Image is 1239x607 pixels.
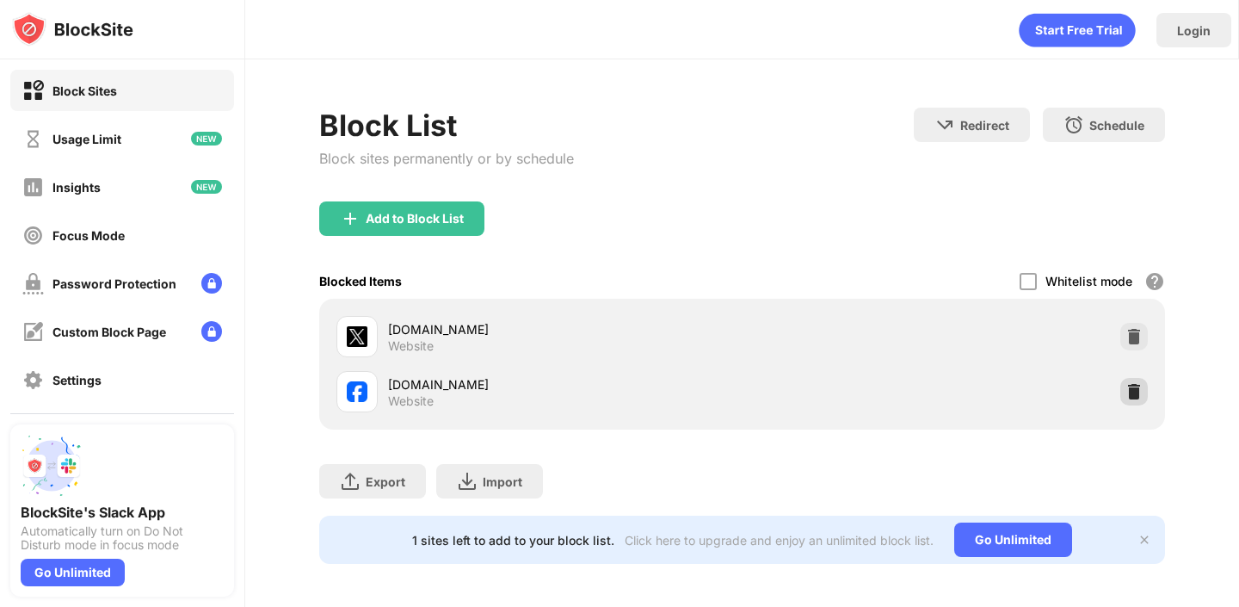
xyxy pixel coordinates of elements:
div: Whitelist mode [1045,274,1132,288]
div: Export [366,474,405,489]
img: favicons [347,326,367,347]
div: Focus Mode [52,228,125,243]
div: Website [388,338,434,354]
div: animation [1019,13,1136,47]
img: lock-menu.svg [201,273,222,294]
div: [DOMAIN_NAME] [388,320,742,338]
div: BlockSite's Slack App [21,504,224,521]
div: Import [483,474,522,489]
div: Custom Block Page [52,325,166,339]
img: time-usage-off.svg [22,128,44,150]
div: Block Sites [52,84,117,98]
div: Settings [52,373,102,387]
img: favicons [347,381,367,402]
img: push-slack.svg [21,435,83,497]
div: Block List [319,108,574,143]
img: x-button.svg [1137,533,1151,547]
div: Block sites permanently or by schedule [319,150,574,167]
div: Go Unlimited [21,559,125,586]
div: [DOMAIN_NAME] [388,375,742,393]
div: Redirect [960,118,1009,133]
div: Automatically turn on Do Not Disturb mode in focus mode [21,524,224,552]
img: customize-block-page-off.svg [22,321,44,343]
img: new-icon.svg [191,180,222,194]
div: Click here to upgrade and enjoy an unlimited block list. [625,533,934,548]
div: Login [1177,23,1211,38]
div: Insights [52,180,101,195]
div: Add to Block List [366,212,464,226]
div: Go Unlimited [954,523,1072,557]
img: new-icon.svg [191,132,222,146]
img: logo-blocksite.svg [12,12,133,46]
div: Schedule [1089,118,1144,133]
img: focus-off.svg [22,225,44,246]
div: Website [388,393,434,409]
img: block-on.svg [22,80,44,102]
div: 1 sites left to add to your block list. [412,533,614,548]
div: Blocked Items [319,274,402,288]
div: Password Protection [52,276,176,291]
img: password-protection-off.svg [22,273,44,294]
img: lock-menu.svg [201,321,222,342]
img: settings-off.svg [22,369,44,391]
img: insights-off.svg [22,177,44,198]
div: Usage Limit [52,132,121,146]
